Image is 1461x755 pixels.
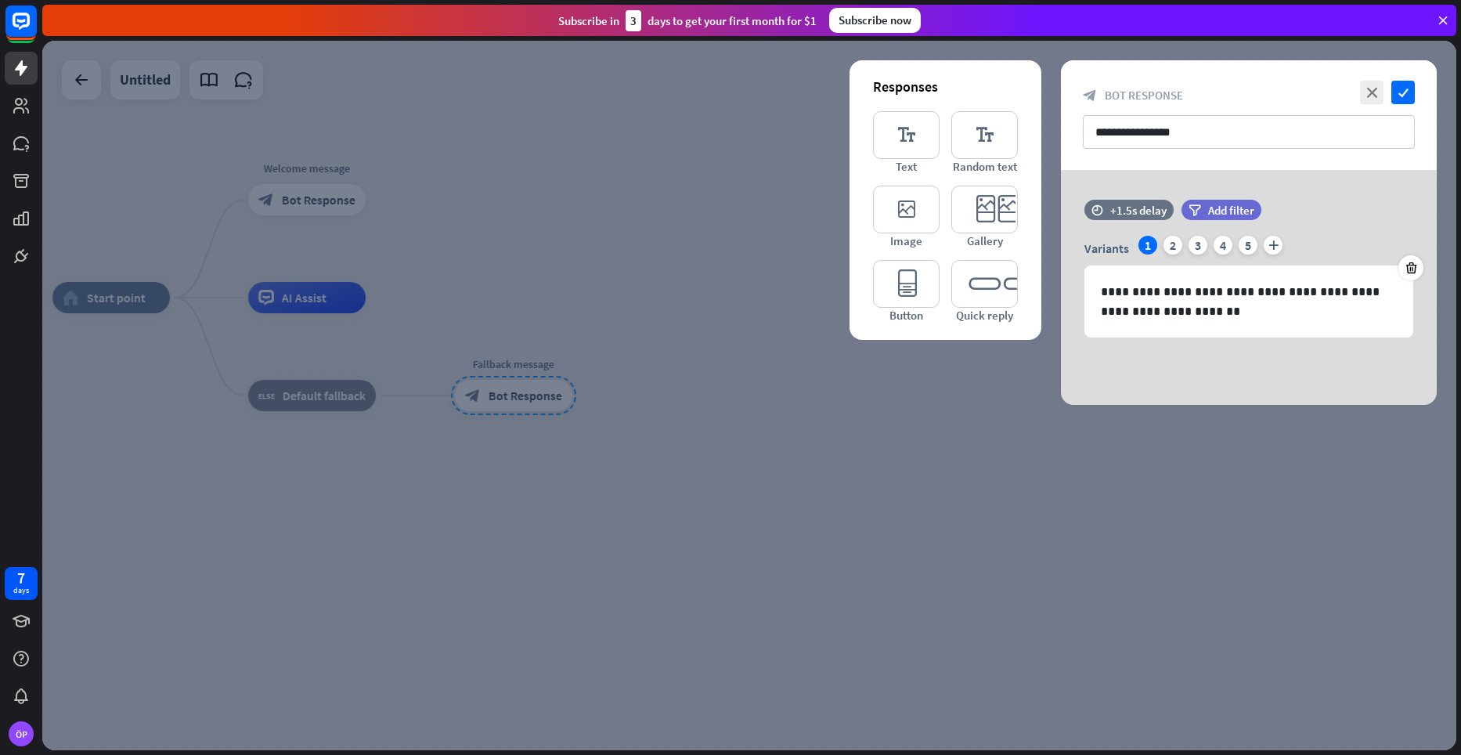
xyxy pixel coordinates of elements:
span: Variants [1084,240,1129,256]
a: 7 days [5,567,38,600]
i: plus [1264,236,1282,255]
div: 3 [1189,236,1207,255]
div: +1.5s delay [1110,203,1167,218]
div: 7 [17,571,25,585]
i: block_bot_response [1083,89,1097,103]
div: 2 [1163,236,1182,255]
i: check [1391,81,1415,104]
div: Subscribe now [829,8,921,33]
i: time [1091,204,1103,215]
div: 5 [1239,236,1257,255]
div: ÖP [9,721,34,746]
div: 4 [1214,236,1232,255]
button: Open LiveChat chat widget [13,6,60,53]
span: Bot Response [1105,88,1183,103]
div: Subscribe in days to get your first month for $1 [558,10,817,31]
span: Add filter [1208,203,1254,218]
i: filter [1189,204,1201,216]
i: close [1360,81,1383,104]
div: 3 [626,10,641,31]
div: days [13,585,29,596]
div: 1 [1138,236,1157,255]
